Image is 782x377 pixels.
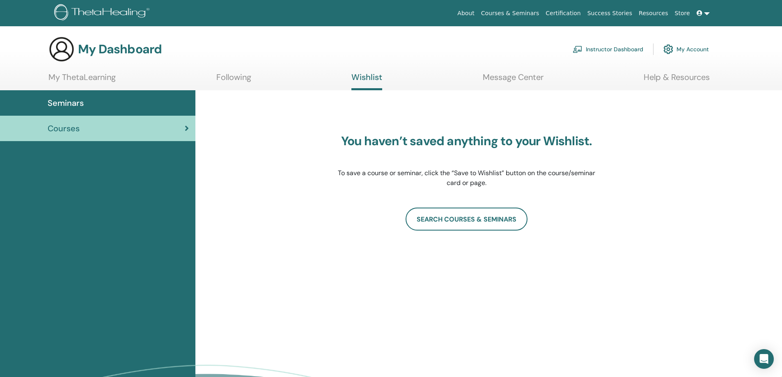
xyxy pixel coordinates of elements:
[635,6,672,21] a: Resources
[48,72,116,88] a: My ThetaLearning
[48,122,80,135] span: Courses
[573,46,582,53] img: chalkboard-teacher.svg
[351,72,382,90] a: Wishlist
[216,72,251,88] a: Following
[663,40,709,58] a: My Account
[754,349,774,369] div: Open Intercom Messenger
[573,40,643,58] a: Instructor Dashboard
[644,72,710,88] a: Help & Resources
[454,6,477,21] a: About
[478,6,543,21] a: Courses & Seminars
[672,6,693,21] a: Store
[337,168,596,188] p: To save a course or seminar, click the “Save to Wishlist” button on the course/seminar card or page.
[483,72,544,88] a: Message Center
[337,134,596,149] h3: You haven’t saved anything to your Wishlist.
[48,36,75,62] img: generic-user-icon.jpg
[48,97,84,109] span: Seminars
[54,4,152,23] img: logo.png
[542,6,584,21] a: Certification
[78,42,162,57] h3: My Dashboard
[584,6,635,21] a: Success Stories
[663,42,673,56] img: cog.svg
[406,208,527,231] a: SEARCH COURSES & SEMINARS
